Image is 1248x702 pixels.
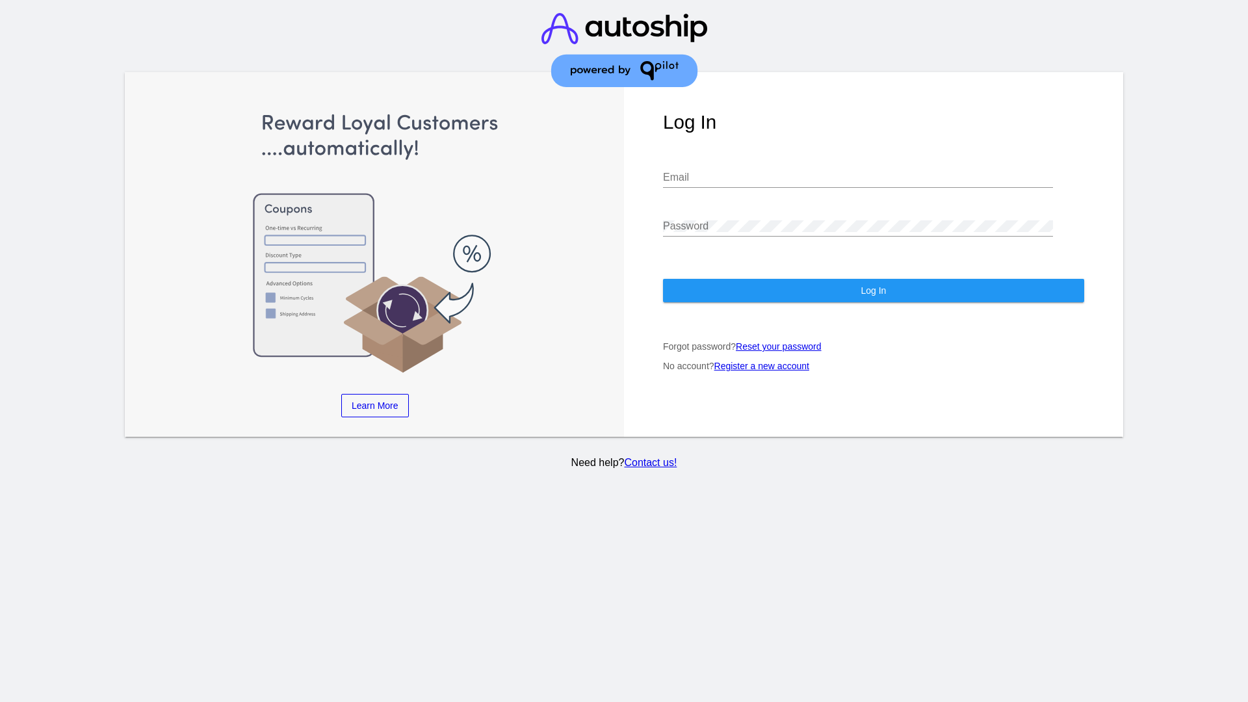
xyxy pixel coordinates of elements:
[663,361,1084,371] p: No account?
[164,111,586,374] img: Apply Coupons Automatically to Scheduled Orders with QPilot
[861,285,886,296] span: Log In
[663,111,1084,133] h1: Log In
[663,172,1053,183] input: Email
[736,341,822,352] a: Reset your password
[714,361,809,371] a: Register a new account
[123,457,1126,469] p: Need help?
[663,279,1084,302] button: Log In
[352,400,398,411] span: Learn More
[341,394,409,417] a: Learn More
[624,457,677,468] a: Contact us!
[663,341,1084,352] p: Forgot password?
